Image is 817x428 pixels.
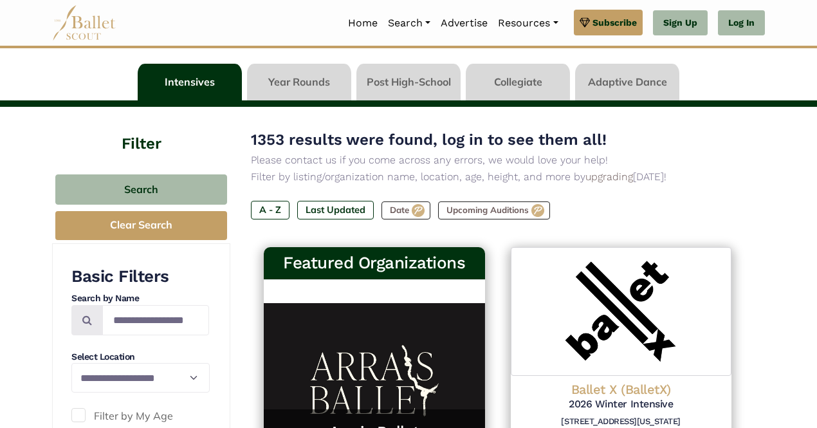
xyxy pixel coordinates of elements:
[55,174,227,205] button: Search
[102,305,209,335] input: Search by names...
[493,10,563,37] a: Resources
[574,10,643,35] a: Subscribe
[573,64,682,100] li: Adaptive Dance
[653,10,708,36] a: Sign Up
[251,152,744,169] p: Please contact us if you come across any errors, we would love your help!
[135,64,244,100] li: Intensives
[297,201,374,219] label: Last Updated
[580,15,590,30] img: gem.svg
[463,64,573,100] li: Collegiate
[274,252,475,274] h3: Featured Organizations
[71,292,209,305] h4: Search by Name
[251,201,289,219] label: A - Z
[436,10,493,37] a: Advertise
[511,247,732,376] img: Logo
[438,201,550,219] label: Upcoming Auditions
[244,64,354,100] li: Year Rounds
[251,169,744,185] p: Filter by listing/organization name, location, age, height, and more by [DATE]!
[71,351,209,364] h4: Select Location
[383,10,436,37] a: Search
[343,10,383,37] a: Home
[521,416,722,427] h6: [STREET_ADDRESS][US_STATE]
[521,398,722,411] h5: 2026 Winter Intensive
[592,15,637,30] span: Subscribe
[381,201,430,219] label: Date
[71,266,209,288] h3: Basic Filters
[521,381,722,398] h4: Ballet X (BalletX)
[585,171,633,183] a: upgrading
[718,10,765,36] a: Log In
[354,64,463,100] li: Post High-School
[55,211,227,240] button: Clear Search
[251,131,607,149] span: 1353 results were found, log in to see them all!
[52,107,230,155] h4: Filter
